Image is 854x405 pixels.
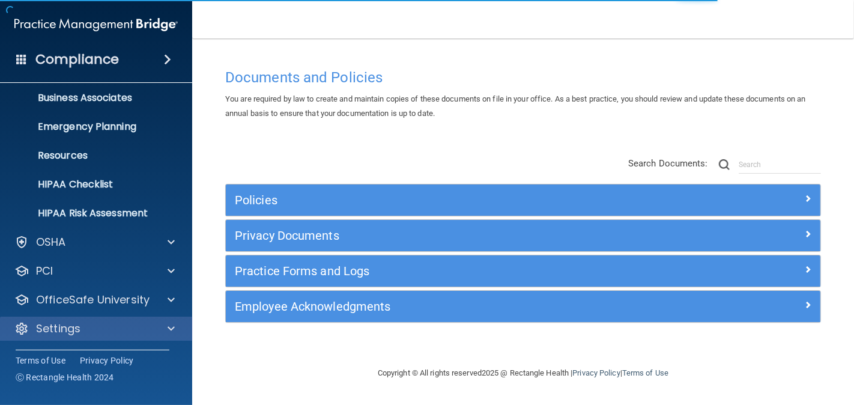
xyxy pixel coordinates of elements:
a: Privacy Policy [80,355,134,367]
a: Settings [14,321,175,336]
a: Privacy Documents [235,226,811,245]
p: HIPAA Risk Assessment [8,207,172,219]
p: Emergency Planning [8,121,172,133]
a: Terms of Use [622,368,668,377]
a: Employee Acknowledgments [235,297,811,316]
iframe: Drift Widget Chat Controller [647,321,840,368]
h5: Privacy Documents [235,229,663,242]
p: OSHA [36,235,66,249]
div: Copyright © All rights reserved 2025 @ Rectangle Health | | [304,354,742,392]
p: Settings [36,321,80,336]
a: OSHA [14,235,175,249]
span: Search Documents: [628,158,708,169]
a: Policies [235,190,811,210]
a: PCI [14,264,175,278]
a: Terms of Use [16,355,65,367]
a: Practice Forms and Logs [235,261,811,281]
h5: Policies [235,193,663,207]
a: OfficeSafe University [14,293,175,307]
h4: Documents and Policies [225,70,821,85]
h5: Employee Acknowledgments [235,300,663,313]
p: HIPAA Checklist [8,178,172,190]
p: OfficeSafe University [36,293,150,307]
h5: Practice Forms and Logs [235,264,663,278]
p: PCI [36,264,53,278]
h4: Compliance [35,51,119,68]
span: You are required by law to create and maintain copies of these documents on file in your office. ... [225,94,806,118]
input: Search [739,156,821,174]
p: Business Associates [8,92,172,104]
span: Ⓒ Rectangle Health 2024 [16,371,114,383]
img: PMB logo [14,13,178,37]
a: Privacy Policy [572,368,620,377]
img: ic-search.3b580494.png [719,159,730,170]
p: Resources [8,150,172,162]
